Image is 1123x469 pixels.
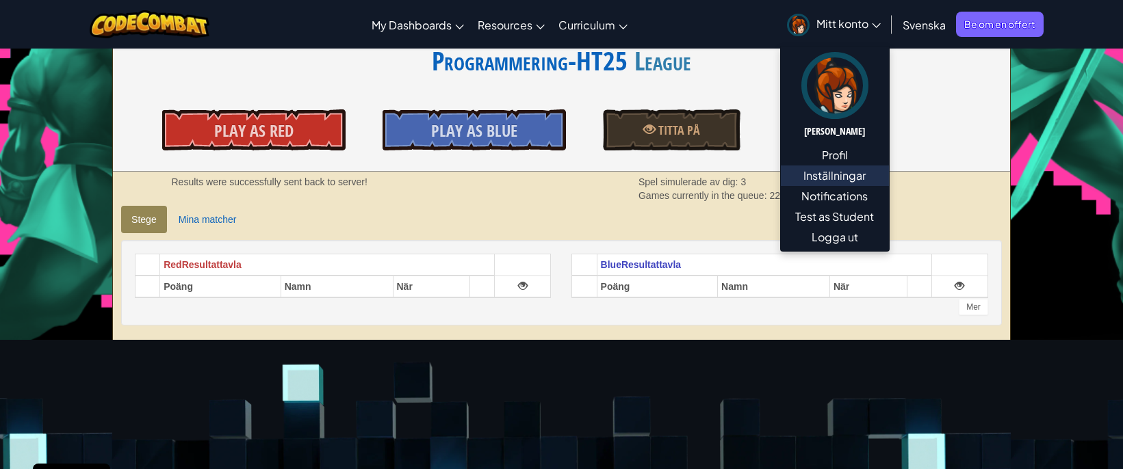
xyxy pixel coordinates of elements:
a: Mitt konto [780,3,888,46]
img: CodeCombat logo [90,10,209,38]
th: Poäng [160,276,281,297]
span: 3 [740,176,746,187]
h5: [PERSON_NAME] [795,126,875,136]
a: Mina matcher [168,206,247,233]
a: Titta på [603,109,740,150]
span: Curriculum [558,18,615,32]
span: Resources [478,18,532,32]
img: avatar [801,52,868,119]
strong: Results were successfully sent back to server! [171,176,367,187]
a: Stege [121,206,167,233]
span: Play As Red [214,120,294,142]
th: Namn [281,276,393,297]
th: Poäng [597,276,718,297]
a: Curriculum [552,6,634,43]
a: Be om en offert [956,12,1044,37]
a: Logga ut [781,227,889,247]
span: League [628,42,691,79]
span: Titta på [656,122,700,139]
a: Inställningar [781,165,889,186]
span: Svenska [903,18,946,32]
span: Blue [601,259,621,270]
span: Resultattavla [621,259,681,270]
a: Notifications [781,186,889,206]
a: Test as Student [781,206,889,227]
img: avatar [787,14,810,36]
span: Spel simulerade av dig: [638,176,740,187]
th: När [393,276,470,297]
th: Namn [718,276,830,297]
a: My Dashboards [365,6,471,43]
span: Mitt konto [816,16,881,31]
a: Profil [781,145,889,165]
a: Programmering-HT25 [432,42,628,79]
th: När [829,276,907,297]
span: My Dashboards [372,18,452,32]
span: Games currently in the queue: [638,190,769,201]
span: Resultattavla [182,259,242,270]
a: Svenska [896,6,953,43]
span: Play As Blue [431,120,517,142]
a: Resources [471,6,552,43]
div: Mer [959,299,988,315]
span: 22064 [769,190,796,201]
span: Notifications [801,188,868,204]
a: [PERSON_NAME] [781,50,889,145]
span: Red [164,259,181,270]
